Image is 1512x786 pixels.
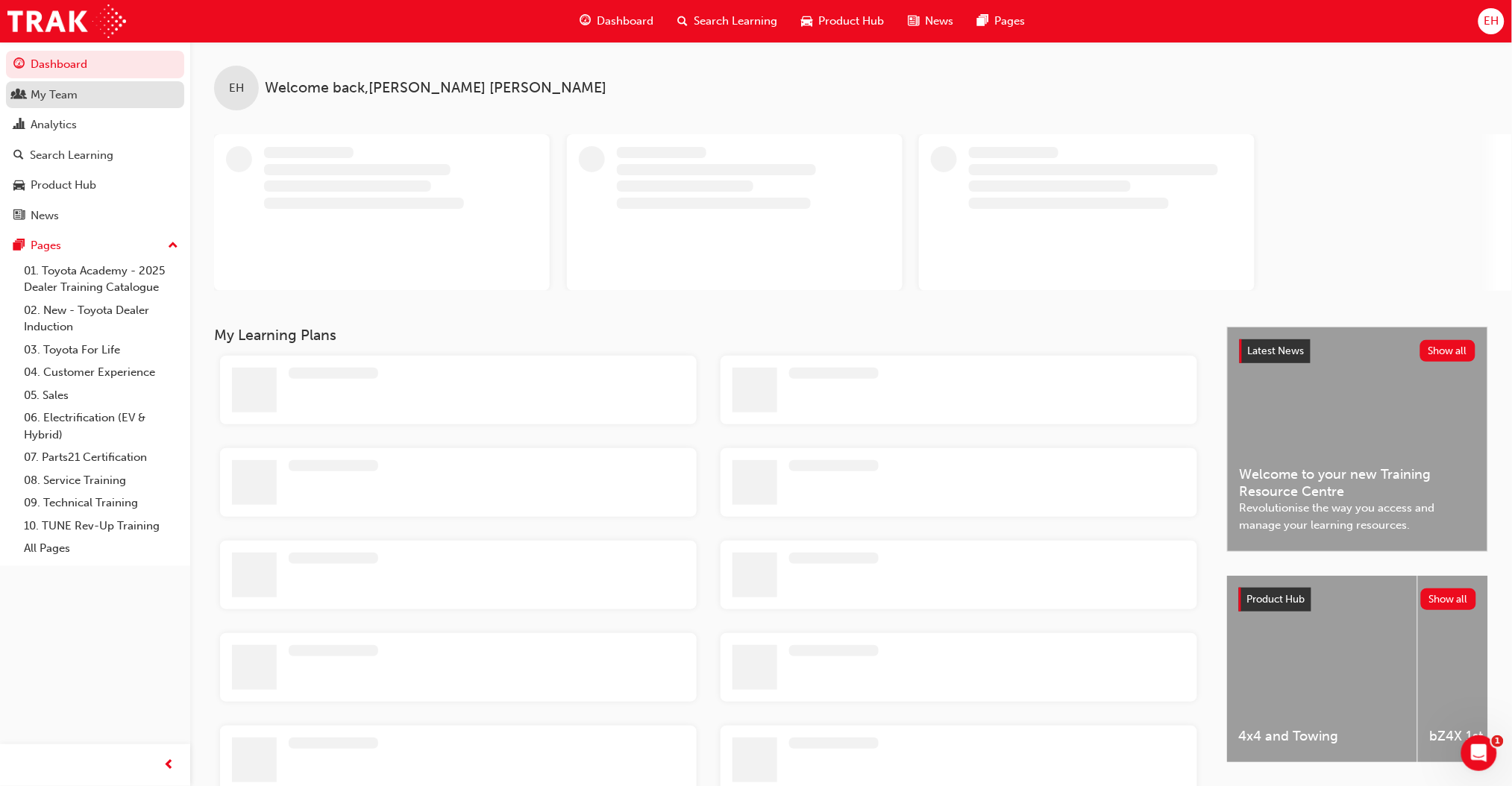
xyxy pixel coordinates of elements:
[31,116,77,133] div: Analytics
[597,13,653,30] span: Dashboard
[6,48,184,232] button: DashboardMy TeamAnalyticsSearch LearningProduct HubNews
[6,51,184,78] a: Dashboard
[30,147,113,164] div: Search Learning
[18,339,184,362] a: 03. Toyota For Life
[1239,588,1476,611] a: Product HubShow all
[1239,728,1405,745] span: 4x4 and Towing
[18,361,184,384] a: 04. Customer Experience
[6,111,184,139] a: Analytics
[1240,466,1475,500] span: Welcome to your new Training Resource Centre
[13,119,25,132] span: chart-icon
[665,6,789,37] a: search-iconSearch Learning
[1247,593,1305,606] span: Product Hub
[1240,339,1475,363] a: Latest NewsShow all
[1248,345,1305,357] span: Latest News
[908,12,919,31] span: news-icon
[31,177,96,194] div: Product Hub
[694,13,777,30] span: Search Learning
[6,232,184,260] button: Pages
[801,12,812,31] span: car-icon
[896,6,965,37] a: news-iconNews
[18,299,184,339] a: 02. New - Toyota Dealer Induction
[580,12,591,31] span: guage-icon
[18,384,184,407] a: 05. Sales
[994,13,1025,30] span: Pages
[18,446,184,469] a: 07. Parts21 Certification
[1421,588,1477,610] button: Show all
[818,13,884,30] span: Product Hub
[1492,735,1504,747] span: 1
[18,491,184,515] a: 09. Technical Training
[789,6,896,37] a: car-iconProduct Hub
[229,80,244,97] span: EH
[164,756,175,775] span: prev-icon
[18,260,184,299] a: 01. Toyota Academy - 2025 Dealer Training Catalogue
[1420,340,1476,362] button: Show all
[965,6,1037,37] a: pages-iconPages
[265,80,606,97] span: Welcome back , [PERSON_NAME] [PERSON_NAME]
[13,210,25,223] span: news-icon
[1461,735,1497,771] iframe: Intercom live chat
[677,12,688,31] span: search-icon
[18,469,184,492] a: 08. Service Training
[18,537,184,560] a: All Pages
[13,239,25,253] span: pages-icon
[568,6,665,37] a: guage-iconDashboard
[6,202,184,230] a: News
[6,81,184,109] a: My Team
[977,12,988,31] span: pages-icon
[1478,8,1505,34] button: EH
[214,327,1203,344] h3: My Learning Plans
[7,4,126,38] img: Trak
[13,179,25,192] span: car-icon
[13,58,25,72] span: guage-icon
[168,236,178,256] span: up-icon
[6,142,184,169] a: Search Learning
[31,207,59,224] div: News
[1227,327,1488,552] a: Latest NewsShow allWelcome to your new Training Resource CentreRevolutionise the way you access a...
[13,89,25,102] span: people-icon
[1240,500,1475,533] span: Revolutionise the way you access and manage your learning resources.
[6,172,184,199] a: Product Hub
[1484,13,1499,30] span: EH
[1227,576,1417,762] a: 4x4 and Towing
[31,87,78,104] div: My Team
[18,515,184,538] a: 10. TUNE Rev-Up Training
[18,406,184,446] a: 06. Electrification (EV & Hybrid)
[925,13,953,30] span: News
[13,149,24,163] span: search-icon
[31,237,61,254] div: Pages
